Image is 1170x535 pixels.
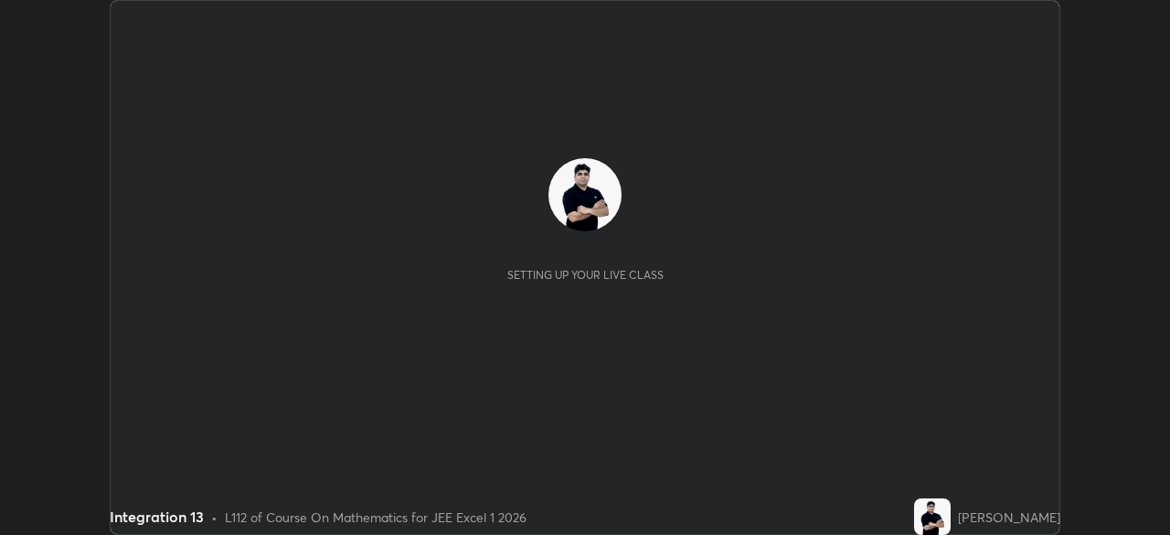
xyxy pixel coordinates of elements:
[548,158,622,231] img: deab58f019554190b94dbb1f509c7ae8.jpg
[211,508,218,527] div: •
[507,268,664,282] div: Setting up your live class
[225,508,526,527] div: L112 of Course On Mathematics for JEE Excel 1 2026
[110,506,204,528] div: Integration 13
[958,508,1060,527] div: [PERSON_NAME]
[914,498,951,535] img: deab58f019554190b94dbb1f509c7ae8.jpg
